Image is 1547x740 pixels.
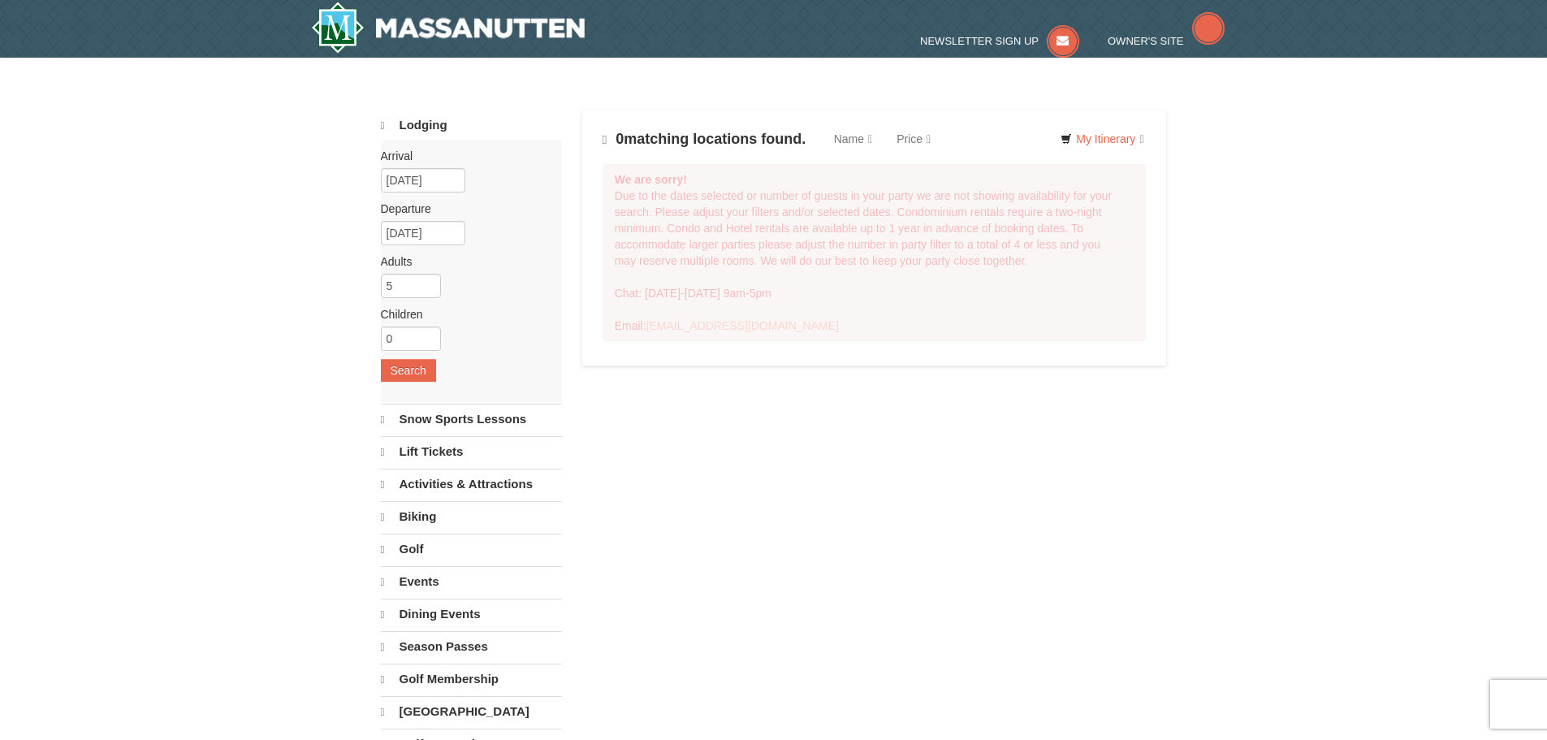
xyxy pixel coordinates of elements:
a: Golf Membership [381,664,562,695]
span: Newsletter Sign Up [920,35,1039,47]
a: Snow Sports Lessons [381,404,562,435]
strong: We are sorry! [615,173,687,186]
a: Biking [381,501,562,532]
span: Owner's Site [1108,35,1184,47]
a: Golf [381,534,562,565]
a: Owner's Site [1108,35,1225,47]
label: Adults [381,253,550,270]
a: Season Passes [381,631,562,662]
a: Name [822,123,884,155]
label: Departure [381,201,550,217]
a: Activities & Attractions [381,469,562,500]
a: My Itinerary [1050,127,1154,151]
a: [EMAIL_ADDRESS][DOMAIN_NAME] [646,319,839,332]
a: Events [381,566,562,597]
a: Lodging [381,110,562,141]
label: Arrival [381,148,550,164]
a: Price [884,123,943,155]
img: Massanutten Resort Logo [311,2,586,54]
label: Children [381,306,550,322]
a: Massanutten Resort [311,2,586,54]
a: Dining Events [381,599,562,630]
a: [GEOGRAPHIC_DATA] [381,696,562,727]
button: Search [381,359,436,382]
a: Newsletter Sign Up [920,35,1079,47]
div: Due to the dates selected or number of guests in your party we are not showing availability for y... [603,164,1147,341]
a: Lift Tickets [381,436,562,467]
